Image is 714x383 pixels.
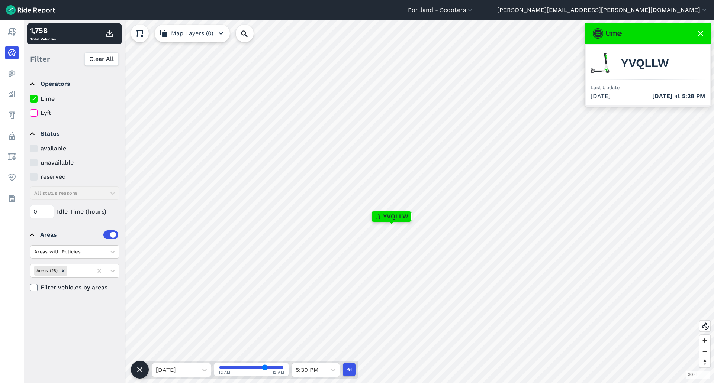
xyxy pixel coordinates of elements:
[84,52,119,66] button: Clear All
[699,335,710,346] button: Zoom in
[591,85,620,90] span: Last Update
[5,67,19,80] a: Heatmaps
[30,205,119,218] div: Idle Time (hours)
[686,371,710,379] div: 300 ft
[6,5,55,15] img: Ride Report
[591,53,611,73] img: Lime scooter
[155,25,230,42] button: Map Layers (0)
[219,370,231,375] span: 12 AM
[34,266,59,275] div: Areas (28)
[30,94,119,103] label: Lime
[652,92,672,100] span: [DATE]
[383,212,408,221] span: YVQLLW
[24,20,714,383] canvas: Map
[5,46,19,59] a: Realtime
[30,74,118,94] summary: Operators
[652,92,705,101] span: at
[621,59,669,68] span: YVQLLW
[408,6,474,14] button: Portland - Scooters
[5,108,19,122] a: Fees
[5,129,19,143] a: Policy
[5,192,19,205] a: Datasets
[699,346,710,357] button: Zoom out
[40,230,118,239] div: Areas
[89,55,114,64] span: Clear All
[30,108,119,117] label: Lyft
[27,48,122,71] div: Filter
[682,92,705,100] span: 5:28 PM
[497,6,708,14] button: [PERSON_NAME][EMAIL_ADDRESS][PERSON_NAME][DOMAIN_NAME]
[5,150,19,163] a: Areas
[30,144,119,153] label: available
[30,123,118,144] summary: Status
[30,158,119,167] label: unavailable
[59,266,67,275] div: Remove Areas (28)
[591,92,705,101] div: [DATE]
[30,25,56,43] div: Total Vehicles
[30,283,119,292] label: Filter vehicles by areas
[5,88,19,101] a: Analyze
[699,357,710,367] button: Reset bearing to north
[30,224,118,245] summary: Areas
[593,28,622,39] img: Lime
[30,172,119,181] label: reserved
[30,25,56,36] div: 1,758
[5,25,19,39] a: Report
[5,171,19,184] a: Health
[236,25,266,42] input: Search Location or Vehicles
[273,370,284,375] span: 12 AM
